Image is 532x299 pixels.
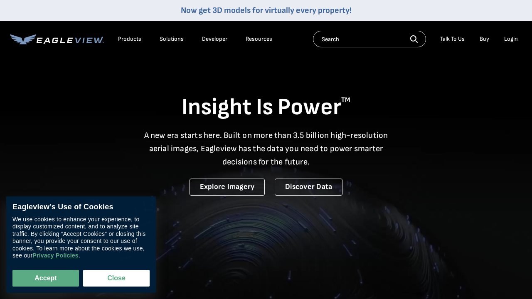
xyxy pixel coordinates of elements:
input: Search [313,31,426,47]
a: Privacy Policies [32,252,78,260]
div: Solutions [160,35,184,43]
button: Accept [12,270,79,287]
a: Buy [480,35,489,43]
a: Discover Data [275,179,342,196]
sup: TM [341,96,350,104]
div: Resources [246,35,272,43]
a: Developer [202,35,227,43]
button: Close [83,270,150,287]
div: Products [118,35,141,43]
p: A new era starts here. Built on more than 3.5 billion high-resolution aerial images, Eagleview ha... [139,129,393,169]
a: Now get 3D models for virtually every property! [181,5,352,15]
div: Login [504,35,518,43]
div: Talk To Us [440,35,465,43]
div: We use cookies to enhance your experience, to display customized content, and to analyze site tra... [12,216,150,260]
a: Explore Imagery [190,179,265,196]
h1: Insight Is Power [10,93,522,122]
div: Eagleview’s Use of Cookies [12,203,150,212]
